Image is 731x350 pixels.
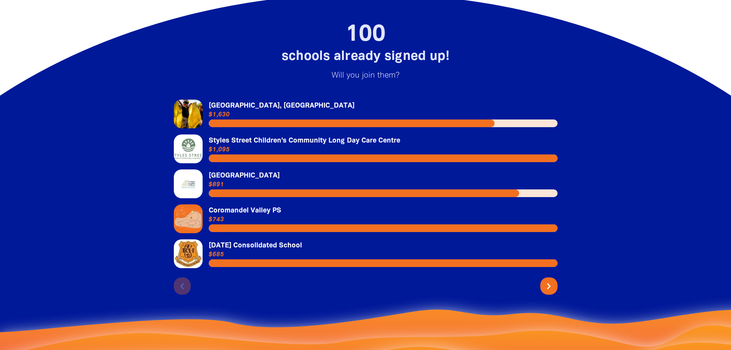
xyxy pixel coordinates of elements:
div: Paginated content [174,100,558,295]
span: schools already signed up! [282,51,450,63]
h2: 100 [158,23,573,46]
button: Next page [540,277,558,295]
p: Will you join them? [158,71,573,80]
i: chevron_right [543,280,555,292]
